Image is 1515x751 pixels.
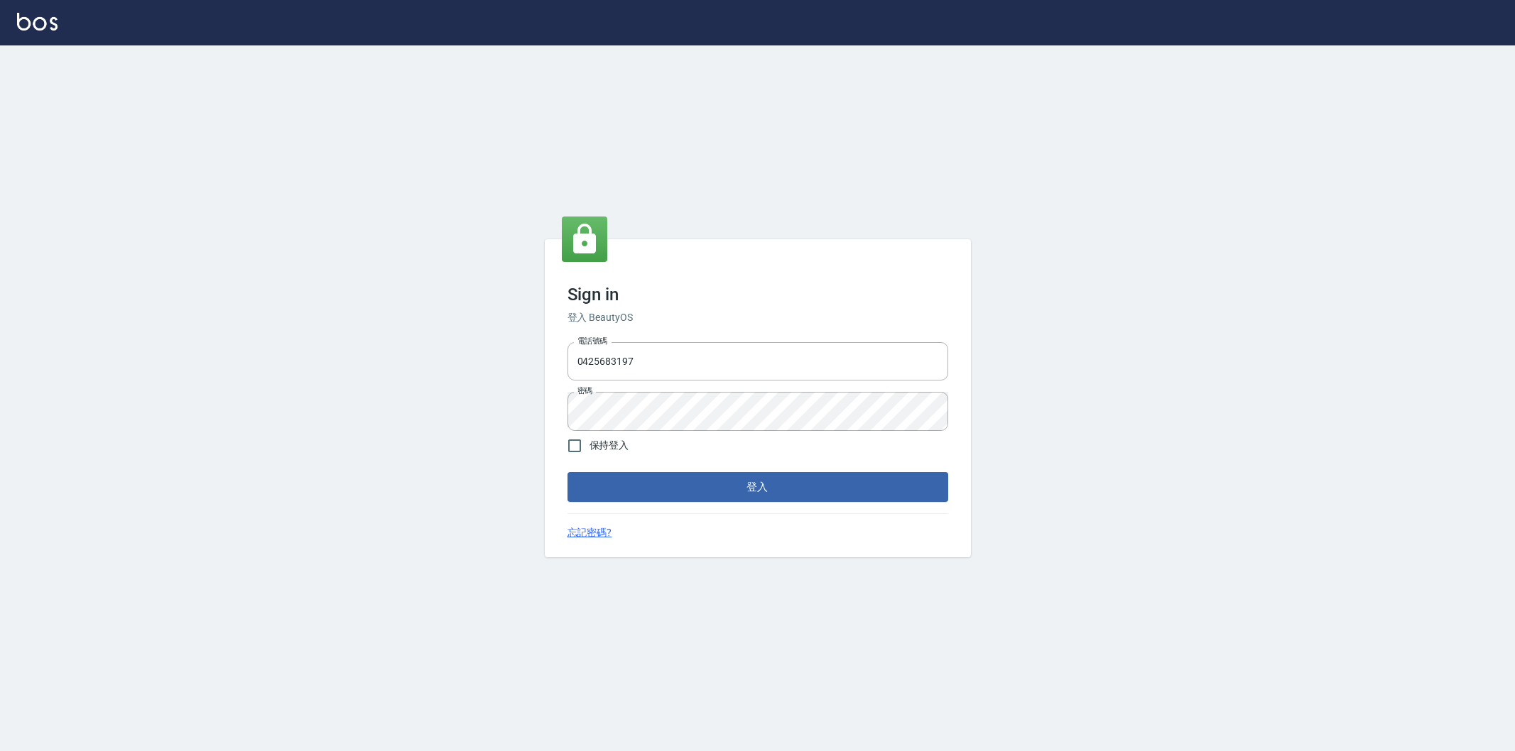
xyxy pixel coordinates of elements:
label: 電話號碼 [577,336,607,346]
span: 保持登入 [590,438,629,453]
a: 忘記密碼? [568,525,612,540]
label: 密碼 [577,385,592,396]
button: 登入 [568,472,948,502]
h6: 登入 BeautyOS [568,310,948,325]
h3: Sign in [568,285,948,305]
img: Logo [17,13,58,31]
